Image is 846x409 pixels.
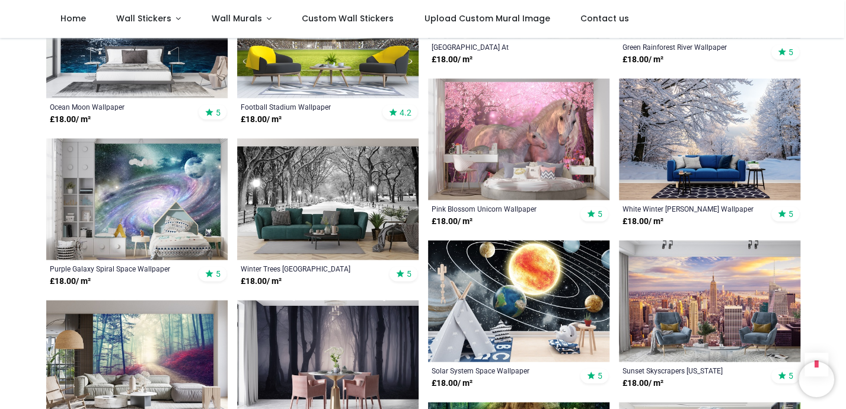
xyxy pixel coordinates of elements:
[400,107,411,118] span: 4.2
[598,209,602,219] span: 5
[60,12,86,24] span: Home
[428,79,609,200] img: Pink Blossom Unicorn Wall Mural Wallpaper
[432,216,473,228] strong: £ 18.00 / m²
[212,12,262,24] span: Wall Murals
[432,366,571,375] a: Solar System Space Wallpaper
[407,269,411,279] span: 5
[432,204,571,213] a: Pink Blossom Unicorn Wallpaper
[619,79,800,200] img: White Winter Woods Wall Mural Wallpaper
[622,54,663,66] strong: £ 18.00 / m²
[622,42,762,52] a: Green Rainforest River Wallpaper
[216,269,221,279] span: 5
[428,241,609,362] img: Solar System Space Wall Mural Wallpaper - Mod2
[622,378,663,389] strong: £ 18.00 / m²
[799,362,834,397] iframe: Brevo live chat
[46,139,228,260] img: Purple Galaxy Spiral Space Wall Mural Wallpaper
[622,366,762,375] a: Sunset Skyscrapers [US_STATE][GEOGRAPHIC_DATA] Wallpaper
[622,204,762,213] a: White Winter [PERSON_NAME] Wallpaper
[241,102,380,111] a: Football Stadium Wallpaper
[788,370,793,381] span: 5
[788,47,793,57] span: 5
[432,54,473,66] strong: £ 18.00 / m²
[622,216,663,228] strong: £ 18.00 / m²
[50,102,189,111] a: Ocean Moon Wallpaper
[216,107,221,118] span: 5
[424,12,550,24] span: Upload Custom Mural Image
[619,241,800,362] img: Sunset Skyscrapers New York City Wall Mural Wallpaper
[580,12,629,24] span: Contact us
[116,12,171,24] span: Wall Stickers
[241,114,282,126] strong: £ 18.00 / m²
[50,264,189,273] a: Purple Galaxy Spiral Space Wallpaper
[50,114,91,126] strong: £ 18.00 / m²
[237,139,419,260] img: Winter Trees Central Park New York Wall Mural Wallpaper
[788,209,793,219] span: 5
[241,276,282,287] strong: £ 18.00 / m²
[50,276,91,287] strong: £ 18.00 / m²
[302,12,394,24] span: Custom Wall Stickers
[432,42,571,52] a: [GEOGRAPHIC_DATA] At [GEOGRAPHIC_DATA] Wallpaper
[432,378,473,389] strong: £ 18.00 / m²
[598,370,602,381] span: 5
[241,264,380,273] a: Winter Trees [GEOGRAPHIC_DATA] [US_STATE] Wallpaper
